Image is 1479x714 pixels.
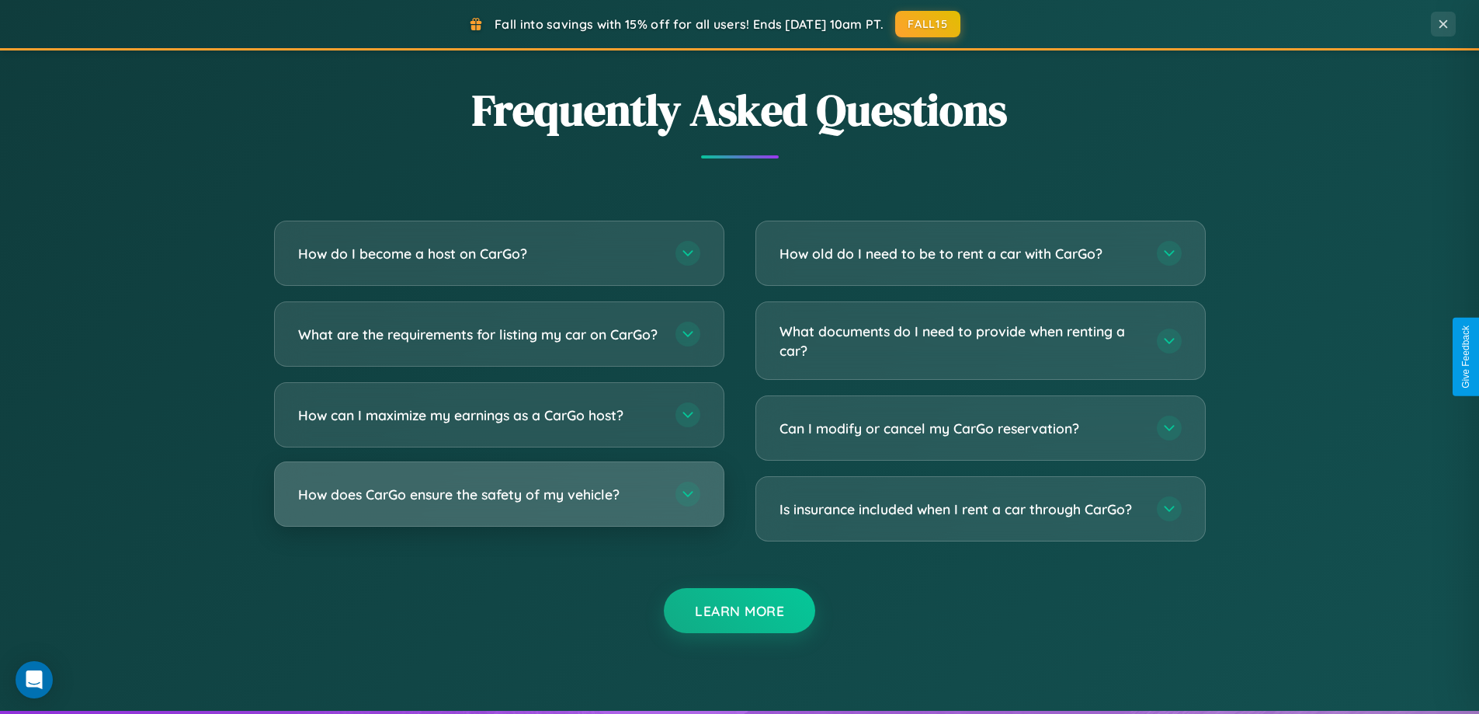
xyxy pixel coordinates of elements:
[274,80,1206,140] h2: Frequently Asked Questions
[1460,326,1471,388] div: Give Feedback
[298,325,660,344] h3: What are the requirements for listing my car on CarGo?
[895,11,960,37] button: FALL15
[298,406,660,425] h3: How can I maximize my earnings as a CarGo host?
[779,244,1141,263] h3: How old do I need to be to rent a car with CarGo?
[298,485,660,504] h3: How does CarGo ensure the safety of my vehicle?
[495,16,884,32] span: Fall into savings with 15% off for all users! Ends [DATE] 10am PT.
[298,244,660,263] h3: How do I become a host on CarGo?
[779,322,1141,360] h3: What documents do I need to provide when renting a car?
[664,588,815,633] button: Learn More
[779,500,1141,519] h3: Is insurance included when I rent a car through CarGo?
[16,661,53,698] div: Open Intercom Messenger
[779,419,1141,438] h3: Can I modify or cancel my CarGo reservation?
